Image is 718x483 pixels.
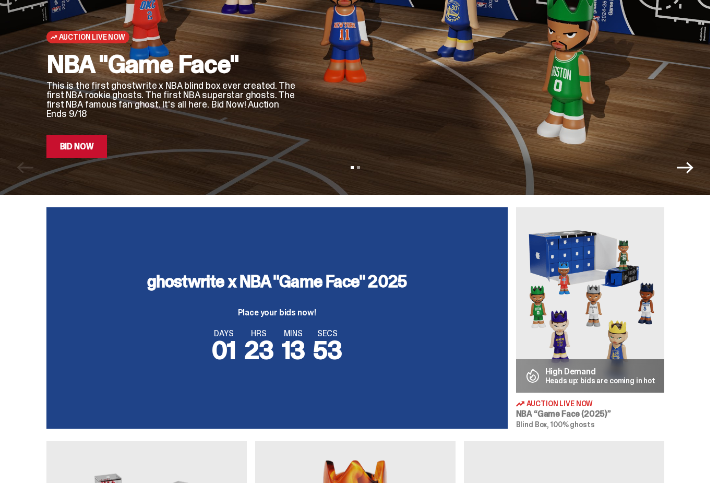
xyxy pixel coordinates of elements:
h3: ghostwrite x NBA "Game Face" 2025 [147,273,407,290]
span: 53 [313,334,342,367]
p: Place your bids now! [147,309,407,317]
span: SECS [313,329,342,338]
span: Blind Box, [516,420,549,429]
img: Game Face (2025) [516,207,664,393]
h3: NBA “Game Face (2025)” [516,410,664,418]
a: Bid Now [46,135,107,158]
span: MINS [282,329,305,338]
p: Heads up: bids are coming in hot [545,377,656,384]
button: View slide 1 [351,166,354,169]
span: Auction Live Now [59,33,125,41]
a: Game Face (2025) High Demand Heads up: bids are coming in hot Auction Live Now [516,207,664,429]
span: HRS [244,329,273,338]
span: Auction Live Now [526,400,593,407]
span: 01 [212,334,236,367]
p: High Demand [545,368,656,376]
h2: NBA "Game Face" [46,52,297,77]
p: This is the first ghostwrite x NBA blind box ever created. The first NBA rookie ghosts. The first... [46,81,297,119]
span: 23 [244,334,273,367]
span: 13 [282,334,305,367]
span: 100% ghosts [551,420,594,429]
span: DAYS [212,329,236,338]
button: View slide 2 [357,166,360,169]
button: Next [677,159,693,176]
